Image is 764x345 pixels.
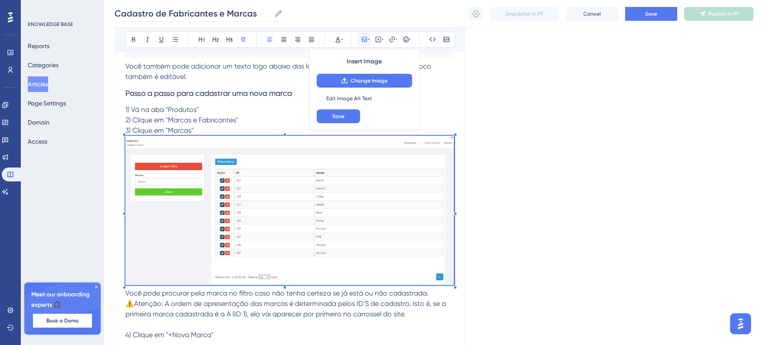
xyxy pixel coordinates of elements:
[46,317,79,324] span: Book a Demo
[125,331,213,339] span: 4) Clique em "+Nova Marca"
[506,10,543,17] span: Unpublish in PT
[584,10,601,17] span: Cancel
[332,113,344,120] span: Save
[490,7,559,21] button: Unpublish in PT
[125,116,238,124] span: 2) Clique em "Marcas e Fabricantes"
[33,314,92,328] button: Book a Demo
[566,7,618,21] button: Cancel
[125,105,199,114] span: 1) Vá na aba "Produtos"
[645,10,657,17] span: Save
[28,38,49,54] button: Reports
[28,21,73,28] div: KNOWLEDGE BASE
[28,95,66,111] button: Page Settings
[684,7,754,21] button: Publish in PT
[351,77,387,84] span: Change Image
[317,74,412,88] button: Change Image
[317,109,360,123] button: Save
[326,95,372,102] span: Edit Image Alt Text
[125,126,193,135] span: 3) Clique em "Marcas"
[728,311,754,337] iframe: UserGuiding AI Assistant Launcher
[28,76,48,92] button: Articles
[31,289,94,310] span: Meet our onboarding experts 🎧
[28,134,47,149] button: Access
[125,62,433,81] span: Você também pode adicionar um texto logo abaixo das logos, caso prefira. O título desse bloco tam...
[125,299,448,318] span: ⚠️Atenção: A ordem de apresentação das marcas é determinada pelos ID'S de cadastro. Isto é, se a ...
[28,115,49,130] button: Domain
[115,7,271,20] input: Article Name
[708,10,739,17] span: Publish in PT
[347,56,382,67] span: Insert Image
[125,289,429,297] span: Você pode procurar pela marca no filtro caso não tenha certeza se já está ou não cadastrada.
[28,57,59,73] button: Categories
[125,89,292,98] span: Passo a passo para cadastrar uma nova marca
[625,7,677,21] button: Save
